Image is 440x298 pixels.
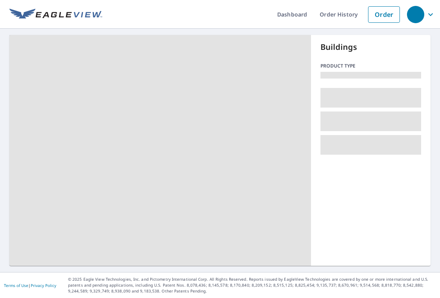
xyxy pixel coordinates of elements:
p: Buildings [320,41,421,53]
p: | [4,283,56,288]
p: © 2025 Eagle View Technologies, Inc. and Pictometry International Corp. All Rights Reserved. Repo... [68,276,436,294]
a: Privacy Policy [31,283,56,288]
img: EV Logo [9,9,102,20]
p: Product type [320,62,421,69]
a: Order [368,6,400,23]
a: Terms of Use [4,283,28,288]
